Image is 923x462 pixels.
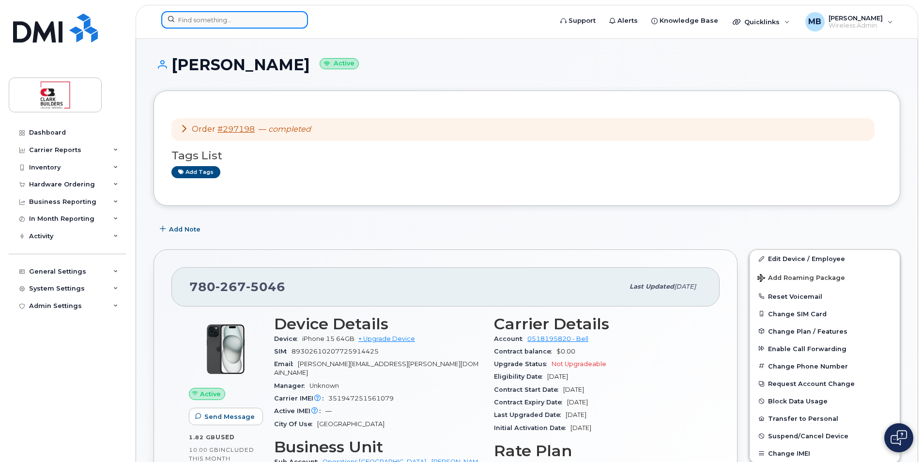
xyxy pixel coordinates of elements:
[274,360,298,368] span: Email
[750,357,900,375] button: Change Phone Number
[154,56,900,73] h1: [PERSON_NAME]
[494,315,702,333] h3: Carrier Details
[494,348,556,355] span: Contract balance
[169,225,200,234] span: Add Note
[317,420,385,428] span: [GEOGRAPHIC_DATA]
[259,124,311,134] span: —
[274,407,325,415] span: Active IMEI
[494,335,527,342] span: Account
[494,411,566,418] span: Last Upgraded Date
[750,427,900,445] button: Suspend/Cancel Device
[547,373,568,380] span: [DATE]
[891,430,907,446] img: Open chat
[274,360,478,376] span: [PERSON_NAME][EMAIL_ADDRESS][PERSON_NAME][DOMAIN_NAME]
[750,267,900,287] button: Add Roaming Package
[274,395,328,402] span: Carrier IMEI
[494,442,702,460] h3: Rate Plan
[768,432,848,440] span: Suspend/Cancel Device
[768,327,847,335] span: Change Plan / Features
[567,399,588,406] span: [DATE]
[274,348,292,355] span: SIM
[358,335,415,342] a: + Upgrade Device
[750,323,900,340] button: Change Plan / Features
[189,408,263,425] button: Send Message
[757,274,845,283] span: Add Roaming Package
[750,375,900,392] button: Request Account Change
[750,392,900,410] button: Block Data Usage
[325,407,332,415] span: —
[494,373,547,380] span: Eligibility Date
[630,283,674,290] span: Last updated
[494,360,552,368] span: Upgrade Status
[268,124,311,134] em: completed
[750,410,900,427] button: Transfer to Personal
[570,424,591,431] span: [DATE]
[494,399,567,406] span: Contract Expiry Date
[215,279,246,294] span: 267
[189,446,254,462] span: included this month
[309,382,339,389] span: Unknown
[552,360,606,368] span: Not Upgradeable
[171,166,220,178] a: Add tags
[171,150,882,162] h3: Tags List
[189,434,215,441] span: 1.82 GB
[197,320,255,378] img: iPhone_15_Black.png
[674,283,696,290] span: [DATE]
[200,389,221,399] span: Active
[320,58,359,69] small: Active
[328,395,394,402] span: 351947251561079
[274,420,317,428] span: City Of Use
[274,335,302,342] span: Device
[192,124,215,134] span: Order
[204,412,255,421] span: Send Message
[189,279,285,294] span: 780
[563,386,584,393] span: [DATE]
[189,447,219,453] span: 10.00 GB
[274,382,309,389] span: Manager
[274,315,482,333] h3: Device Details
[292,348,379,355] span: 89302610207725914425
[494,424,570,431] span: Initial Activation Date
[154,220,209,238] button: Add Note
[494,386,563,393] span: Contract Start Date
[302,335,354,342] span: iPhone 15 64GB
[566,411,586,418] span: [DATE]
[750,288,900,305] button: Reset Voicemail
[768,345,846,352] span: Enable Call Forwarding
[246,279,285,294] span: 5046
[556,348,575,355] span: $0.00
[527,335,588,342] a: 0518195820 - Bell
[274,438,482,456] h3: Business Unit
[217,124,255,134] a: #297198
[215,433,235,441] span: used
[750,250,900,267] a: Edit Device / Employee
[750,305,900,323] button: Change SIM Card
[750,340,900,357] button: Enable Call Forwarding
[750,445,900,462] button: Change IMEI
